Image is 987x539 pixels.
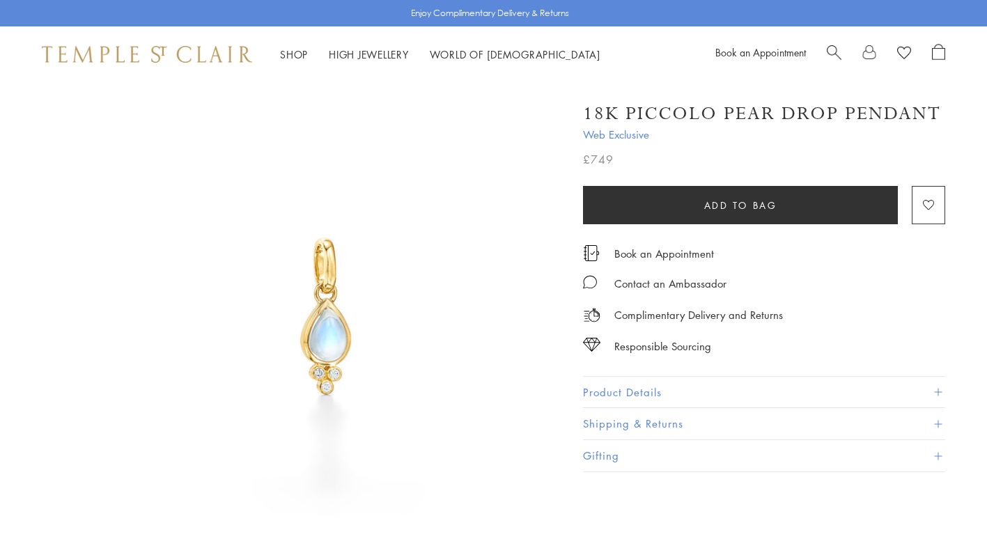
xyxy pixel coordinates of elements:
[583,245,600,261] img: icon_appointment.svg
[932,44,945,65] a: Open Shopping Bag
[430,47,600,61] a: World of [DEMOGRAPHIC_DATA]World of [DEMOGRAPHIC_DATA]
[614,246,714,261] a: Book an Appointment
[917,474,973,525] iframe: Gorgias live chat messenger
[280,47,308,61] a: ShopShop
[583,440,945,471] button: Gifting
[329,47,409,61] a: High JewelleryHigh Jewellery
[583,186,898,224] button: Add to bag
[897,44,911,65] a: View Wishlist
[827,44,841,65] a: Search
[614,338,711,355] div: Responsible Sourcing
[583,306,600,324] img: icon_delivery.svg
[583,126,945,143] span: Web Exclusive
[614,306,783,324] p: Complimentary Delivery and Returns
[280,46,600,63] nav: Main navigation
[411,6,569,20] p: Enjoy Complimentary Delivery & Returns
[583,338,600,352] img: icon_sourcing.svg
[715,45,806,59] a: Book an Appointment
[583,408,945,439] button: Shipping & Returns
[614,275,726,292] div: Contact an Ambassador
[704,198,777,213] span: Add to bag
[583,275,597,289] img: MessageIcon-01_2.svg
[583,377,945,408] button: Product Details
[583,150,614,169] span: £749
[583,102,941,126] h1: 18K Piccolo Pear Drop Pendant
[42,46,252,63] img: Temple St. Clair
